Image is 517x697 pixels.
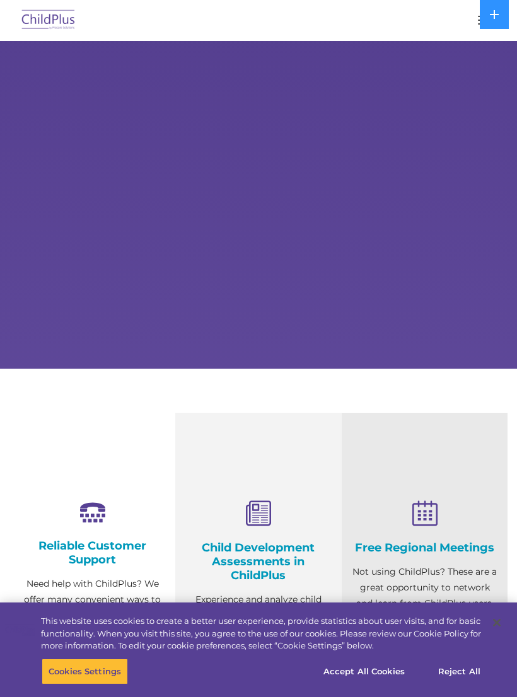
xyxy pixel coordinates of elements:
div: This website uses cookies to create a better user experience, provide statistics about user visit... [41,615,481,652]
p: Need help with ChildPlus? We offer many convenient ways to contact our amazing Customer Support r... [19,576,166,686]
img: ChildPlus by Procare Solutions [19,6,78,35]
button: Accept All Cookies [317,658,412,684]
h4: Child Development Assessments in ChildPlus [185,541,332,582]
button: Reject All [420,658,499,684]
h4: Reliable Customer Support [19,539,166,567]
p: Not using ChildPlus? These are a great opportunity to network and learn from ChildPlus users. Fin... [351,564,498,643]
button: Cookies Settings [42,658,128,684]
h4: Free Regional Meetings [351,541,498,555]
button: Close [483,609,511,637]
p: Experience and analyze child assessments and Head Start data management in one system with zero c... [185,592,332,686]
